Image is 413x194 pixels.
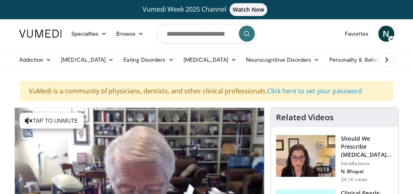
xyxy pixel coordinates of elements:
p: IntraBalance [340,160,393,167]
a: [MEDICAL_DATA] [56,52,119,68]
a: 10:18 Should We Prescribe [MEDICAL_DATA] for Sleep? IntraBalance N. Bhopal 24.1K views [276,135,393,183]
img: f7087805-6d6d-4f4e-b7c8-917543aa9d8d.150x105_q85_crop-smart_upscale.jpg [276,135,335,177]
a: Neurocognitive Disorders [241,52,324,68]
button: Tap to unmute [20,113,84,129]
a: Specialties [66,26,112,42]
input: Search topics, interventions [157,24,257,43]
span: 10:18 [313,166,332,174]
a: N [378,26,394,42]
span: Watch Now [230,3,268,16]
p: 24.1K views [340,176,367,183]
a: Addiction [14,52,56,68]
h3: Should We Prescribe [MEDICAL_DATA] for Sleep? [340,135,393,159]
div: VuMedi is a community of physicians, dentists, and other clinical professionals. [20,81,393,101]
a: [MEDICAL_DATA] [178,52,241,68]
h4: Related Videos [276,113,333,122]
a: Click here to set your password [267,87,362,95]
a: Eating Disorders [119,52,178,68]
a: Favorites [340,26,373,42]
img: VuMedi Logo [19,30,62,38]
a: Vumedi Week 2025 ChannelWatch Now [14,3,399,16]
p: N. Bhopal [340,168,393,175]
a: Browse [111,26,148,42]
